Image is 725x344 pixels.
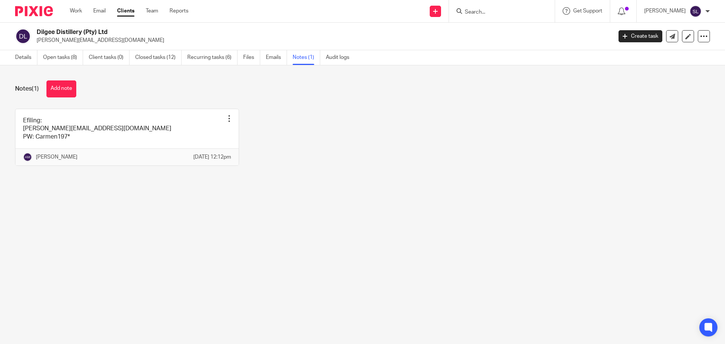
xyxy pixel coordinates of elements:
a: Team [146,7,158,15]
p: [PERSON_NAME] [36,153,77,161]
a: Recurring tasks (6) [187,50,238,65]
img: Pixie [15,6,53,16]
a: Work [70,7,82,15]
p: [PERSON_NAME] [644,7,686,15]
a: Create task [619,30,662,42]
p: [PERSON_NAME][EMAIL_ADDRESS][DOMAIN_NAME] [37,37,607,44]
span: (1) [32,86,39,92]
h1: Notes [15,85,39,93]
a: Closed tasks (12) [135,50,182,65]
a: Open tasks (8) [43,50,83,65]
a: Emails [266,50,287,65]
a: Files [243,50,260,65]
h2: Dilgee Distillery (Pty) Ltd [37,28,493,36]
a: Reports [170,7,188,15]
p: [DATE] 12:12pm [193,153,231,161]
img: svg%3E [23,153,32,162]
input: Search [464,9,532,16]
a: Clients [117,7,134,15]
a: Audit logs [326,50,355,65]
a: Details [15,50,37,65]
a: Client tasks (0) [89,50,130,65]
img: svg%3E [15,28,31,44]
a: Notes (1) [293,50,320,65]
a: Email [93,7,106,15]
button: Add note [46,80,76,97]
span: Get Support [573,8,602,14]
img: svg%3E [690,5,702,17]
